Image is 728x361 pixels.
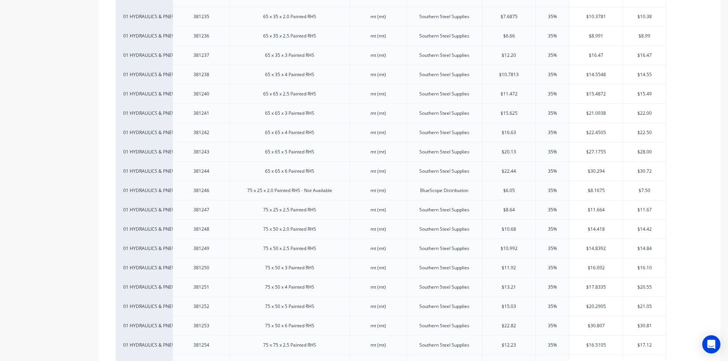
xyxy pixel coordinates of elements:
[257,12,322,22] div: 65 x 35 x 2.0 Painted RHS
[623,336,666,355] div: $17.12
[413,108,475,118] div: Southern Steel Supplies
[533,7,571,26] div: 35%
[533,200,571,219] div: 35%
[570,278,623,297] div: $17.8335
[623,104,666,123] div: $22.00
[570,220,623,239] div: $14.418
[623,181,666,200] div: $7.50
[259,263,320,273] div: 75 x 50 x 3 Painted RHS
[533,162,571,181] div: 35%
[123,226,165,233] div: 01 HYDRAULICS & PNEUMATICS
[623,142,666,161] div: $28.00
[623,123,666,142] div: $22.50
[482,278,535,297] div: $13.21
[359,263,397,273] div: mt (mt)
[482,27,535,45] div: $6.66
[570,142,623,161] div: $27.1755
[123,284,165,291] div: 01 HYDRAULICS & PNEUMATICS
[623,258,666,277] div: $16.10
[116,103,666,123] div: 01 HYDRAULICS & PNEUMATICS38124165 x 65 x 3 Painted RHSmt (mt)Southern Steel Supplies$15.62535%$2...
[413,321,475,331] div: Southern Steel Supplies
[116,26,666,45] div: 01 HYDRAULICS & PNEUMATICS38123665 x 35 x 2.5 Painted RHSmt (mt)Southern Steel Supplies$6.6635%$8...
[182,50,220,60] div: 381237
[533,46,571,65] div: 35%
[116,7,666,26] div: 01 HYDRAULICS & PNEUMATICS38123565 x 35 x 2.0 Painted RHSmt (mt)Southern Steel Supplies$7.687535%...
[413,147,475,157] div: Southern Steel Supplies
[570,104,623,123] div: $21.0938
[359,70,397,80] div: mt (mt)
[623,162,666,181] div: $30.72
[116,161,666,181] div: 01 HYDRAULICS & PNEUMATICS38124465 x 65 x 6 Painted RHSmt (mt)Southern Steel Supplies$22.4435%$30...
[182,302,220,311] div: 381252
[533,258,571,277] div: 35%
[259,50,320,60] div: 65 x 35 x 3 Painted RHS
[413,89,475,99] div: Southern Steel Supplies
[413,244,475,253] div: Southern Steel Supplies
[570,123,623,142] div: $22.4505
[182,263,220,273] div: 381250
[259,302,320,311] div: 75 x 50 x 5 Painted RHS
[482,297,535,316] div: $15.03
[482,142,535,161] div: $20.13
[570,65,623,84] div: $14.5548
[623,200,666,219] div: $11.67
[123,322,165,329] div: 01 HYDRAULICS & PNEUMATICS
[123,187,165,194] div: 01 HYDRAULICS & PNEUMATICS
[257,205,322,215] div: 75 x 25 x 2.5 Painted RHS
[623,297,666,316] div: $21.05
[533,316,571,335] div: 35%
[413,31,475,41] div: Southern Steel Supplies
[259,321,320,331] div: 75 x 50 x 6 Painted RHS
[116,335,666,355] div: 01 HYDRAULICS & PNEUMATICS38125475 x 75 x 2.5 Painted RHSmt (mt)Southern Steel Supplies$12.2335%$...
[482,84,535,103] div: $11.472
[359,128,397,138] div: mt (mt)
[570,239,623,258] div: $14.8392
[116,65,666,84] div: 01 HYDRAULICS & PNEUMATICS38123865 x 35 x 4 Painted RHSmt (mt)Southern Steel Supplies$10.781335%$...
[570,46,623,65] div: $16.47
[123,206,165,213] div: 01 HYDRAULICS & PNEUMATICS
[570,181,623,200] div: $8.1675
[413,70,475,80] div: Southern Steel Supplies
[182,70,220,80] div: 381238
[123,52,165,59] div: 01 HYDRAULICS & PNEUMATICS
[414,186,474,195] div: BlueScope Distribution
[123,264,165,271] div: 01 HYDRAULICS & PNEUMATICS
[413,166,475,176] div: Southern Steel Supplies
[182,224,220,234] div: 381248
[259,108,320,118] div: 65 x 65 x 3 Painted RHS
[259,282,320,292] div: 75 x 50 x 4 Painted RHS
[482,336,535,355] div: $12.23
[533,104,571,123] div: 35%
[482,104,535,123] div: $15.625
[570,27,623,45] div: $8.991
[533,336,571,355] div: 35%
[482,181,535,200] div: $6.05
[413,263,475,273] div: Southern Steel Supplies
[533,220,571,239] div: 35%
[623,316,666,335] div: $30.81
[359,12,397,22] div: mt (mt)
[123,168,165,175] div: 01 HYDRAULICS & PNEUMATICS
[359,244,397,253] div: mt (mt)
[570,7,623,26] div: $10.3781
[623,27,666,45] div: $8.99
[533,142,571,161] div: 35%
[123,71,165,78] div: 01 HYDRAULICS & PNEUMATICS
[182,205,220,215] div: 381247
[482,239,535,258] div: $10.992
[182,244,220,253] div: 381249
[482,258,535,277] div: $11.92
[182,340,220,350] div: 381254
[116,142,666,161] div: 01 HYDRAULICS & PNEUMATICS38124365 x 65 x 5 Painted RHSmt (mt)Southern Steel Supplies$20.1335%$27...
[359,224,397,234] div: mt (mt)
[533,278,571,297] div: 35%
[482,7,535,26] div: $7.6875
[623,65,666,84] div: $14.55
[533,123,571,142] div: 35%
[182,147,220,157] div: 381243
[413,12,475,22] div: Southern Steel Supplies
[123,129,165,136] div: 01 HYDRAULICS & PNEUMATICS
[359,205,397,215] div: mt (mt)
[359,147,397,157] div: mt (mt)
[623,84,666,103] div: $15.49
